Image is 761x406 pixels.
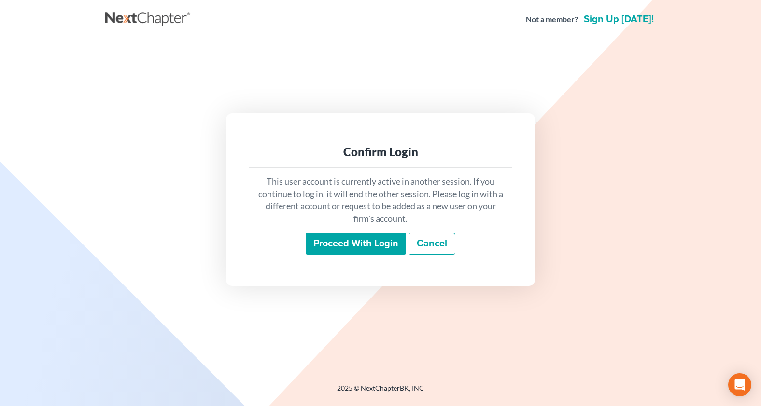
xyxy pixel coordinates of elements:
[306,233,406,255] input: Proceed with login
[409,233,455,255] a: Cancel
[526,14,578,25] strong: Not a member?
[582,14,656,24] a: Sign up [DATE]!
[728,373,751,396] div: Open Intercom Messenger
[105,383,656,401] div: 2025 © NextChapterBK, INC
[257,176,504,225] p: This user account is currently active in another session. If you continue to log in, it will end ...
[257,144,504,160] div: Confirm Login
